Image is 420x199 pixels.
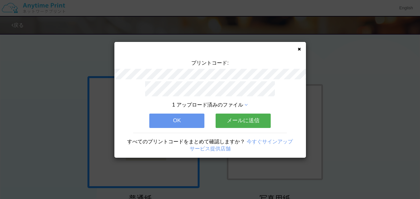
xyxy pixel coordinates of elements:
button: OK [149,114,204,128]
span: プリントコード: [191,60,228,66]
a: 今すぐサインアップ [247,139,293,144]
span: 1 アップロード済みのファイル [172,102,243,107]
button: メールに送信 [216,114,271,128]
span: すべてのプリントコードをまとめて確認しますか？ [127,139,245,144]
a: サービス提供店舗 [190,146,231,151]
